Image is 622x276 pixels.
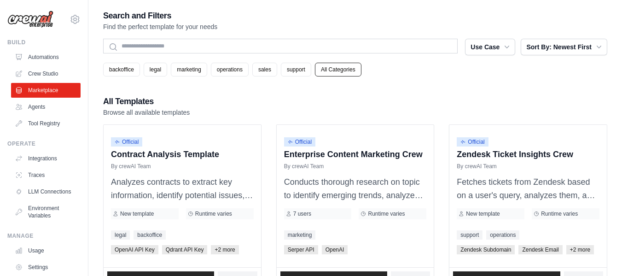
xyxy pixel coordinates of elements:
span: Qdrant API Key [162,245,208,254]
span: Official [111,137,142,147]
a: backoffice [103,63,140,76]
span: Zendesk Email [518,245,562,254]
span: Official [457,137,488,147]
div: Operate [7,140,81,147]
a: support [457,230,482,240]
span: Serper API [284,245,318,254]
a: marketing [171,63,207,76]
span: OpenAI API Key [111,245,158,254]
span: OpenAI [322,245,348,254]
div: Build [7,39,81,46]
span: By crewAI Team [284,163,324,170]
button: Sort By: Newest First [521,39,607,55]
span: Runtime varies [195,210,232,217]
a: All Categories [315,63,361,76]
p: Analyzes contracts to extract key information, identify potential issues, and provide insights fo... [111,176,254,203]
p: Zendesk Ticket Insights Crew [457,148,599,161]
img: Logo [7,11,53,28]
span: New template [120,210,154,217]
span: +2 more [211,245,238,254]
span: Runtime varies [541,210,578,217]
button: Use Case [465,39,515,55]
span: Zendesk Subdomain [457,245,515,254]
a: Traces [11,168,81,182]
a: legal [144,63,167,76]
a: Usage [11,243,81,258]
span: New template [466,210,500,217]
p: Find the perfect template for your needs [103,22,217,31]
a: operations [486,230,519,240]
a: Integrations [11,151,81,166]
a: marketing [284,230,316,240]
p: Enterprise Content Marketing Crew [284,148,427,161]
p: Fetches tickets from Zendesk based on a user's query, analyzes them, and generates a summary. Out... [457,176,599,203]
p: Conducts thorough research on topic to identify emerging trends, analyze competitor strategies, a... [284,176,427,203]
span: Official [284,137,315,147]
p: Contract Analysis Template [111,148,254,161]
span: By crewAI Team [457,163,496,170]
h2: Search and Filters [103,9,217,22]
p: Browse all available templates [103,108,190,117]
a: operations [211,63,249,76]
a: sales [252,63,277,76]
a: support [281,63,311,76]
a: legal [111,230,130,240]
span: By crewAI Team [111,163,151,170]
span: Runtime varies [368,210,405,217]
a: Marketplace [11,83,81,98]
a: Crew Studio [11,66,81,81]
div: Manage [7,232,81,240]
h2: All Templates [103,95,190,108]
a: Tool Registry [11,116,81,131]
a: Settings [11,260,81,275]
a: Environment Variables [11,201,81,223]
a: backoffice [134,230,166,240]
a: Agents [11,100,81,114]
span: 7 users [293,210,311,217]
a: Automations [11,50,81,65]
span: +2 more [566,245,594,254]
a: LLM Connections [11,184,81,199]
